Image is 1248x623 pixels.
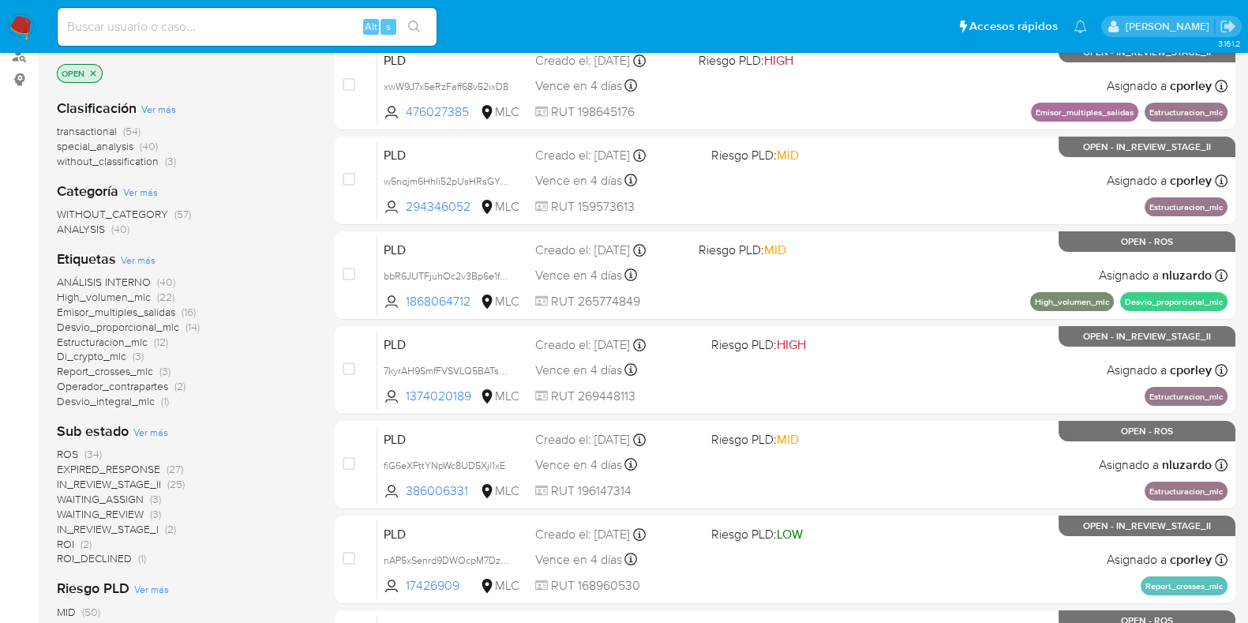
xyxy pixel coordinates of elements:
span: Accesos rápidos [969,18,1058,35]
input: Buscar usuario o caso... [58,17,437,37]
span: 3.161.2 [1217,37,1240,50]
button: search-icon [398,16,430,38]
a: Salir [1220,18,1236,35]
span: Alt [365,19,377,34]
p: camilafernanda.paredessaldano@mercadolibre.cl [1125,19,1214,34]
a: Notificaciones [1074,20,1087,33]
span: s [386,19,391,34]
